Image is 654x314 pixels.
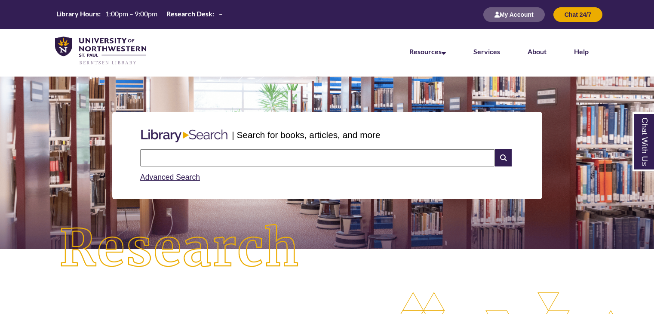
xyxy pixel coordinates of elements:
[232,128,380,142] p: | Search for books, articles, and more
[163,9,215,18] th: Research Desk:
[483,7,545,22] button: My Account
[53,9,226,21] a: Hours Today
[574,47,589,55] a: Help
[409,47,446,55] a: Resources
[495,149,511,166] i: Search
[33,197,327,300] img: Research
[137,126,232,146] img: Libary Search
[553,7,602,22] button: Chat 24/7
[105,9,157,18] span: 1:00pm – 9:00pm
[53,9,102,18] th: Library Hours:
[140,173,200,182] a: Advanced Search
[528,47,547,55] a: About
[553,11,602,18] a: Chat 24/7
[53,9,226,20] table: Hours Today
[55,37,146,65] img: UNWSP Library Logo
[219,9,223,18] span: –
[473,47,500,55] a: Services
[483,11,545,18] a: My Account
